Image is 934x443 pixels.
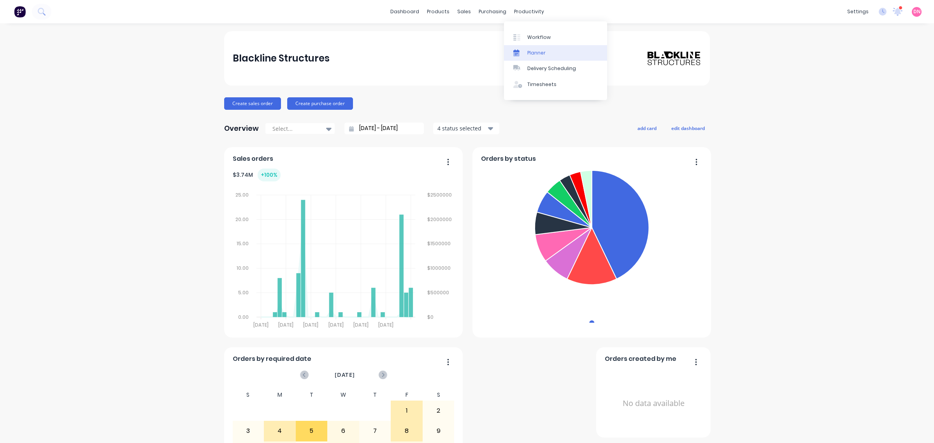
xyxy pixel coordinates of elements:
[386,6,423,18] a: dashboard
[605,354,676,364] span: Orders created by me
[427,240,451,247] tspan: $1500000
[437,124,486,132] div: 4 status selected
[427,192,452,198] tspan: $2500000
[303,322,318,328] tspan: [DATE]
[913,8,920,15] span: DN
[233,421,264,441] div: 3
[327,389,359,401] div: W
[235,216,249,223] tspan: 20.00
[328,322,344,328] tspan: [DATE]
[427,314,434,320] tspan: $0
[359,389,391,401] div: T
[605,367,702,440] div: No data available
[504,77,607,92] a: Timesheets
[253,322,269,328] tspan: [DATE]
[843,6,873,18] div: settings
[233,51,330,66] div: Blackline Structures
[360,421,391,441] div: 7
[235,192,249,198] tspan: 25.00
[391,421,422,441] div: 8
[427,216,452,223] tspan: $2000000
[238,314,249,320] tspan: 0.00
[527,49,546,56] div: Planner
[433,123,499,134] button: 4 status selected
[504,29,607,45] a: Workflow
[353,322,369,328] tspan: [DATE]
[527,81,557,88] div: Timesheets
[278,322,293,328] tspan: [DATE]
[238,289,249,296] tspan: 5.00
[224,121,259,136] div: Overview
[423,421,454,441] div: 9
[287,97,353,110] button: Create purchase order
[264,389,296,401] div: M
[666,123,710,133] button: edit dashboard
[632,123,662,133] button: add card
[224,97,281,110] button: Create sales order
[14,6,26,18] img: Factory
[647,51,701,66] img: Blackline Structures
[475,6,510,18] div: purchasing
[504,45,607,61] a: Planner
[427,265,451,271] tspan: $1000000
[504,61,607,76] a: Delivery Scheduling
[527,34,551,41] div: Workflow
[328,421,359,441] div: 6
[233,354,311,364] span: Orders by required date
[237,265,249,271] tspan: 10.00
[296,421,327,441] div: 5
[453,6,475,18] div: sales
[427,289,449,296] tspan: $500000
[296,389,328,401] div: T
[423,389,455,401] div: S
[391,389,423,401] div: F
[258,169,281,181] div: + 100 %
[232,389,264,401] div: S
[233,169,281,181] div: $ 3.74M
[233,154,273,163] span: Sales orders
[423,401,454,420] div: 2
[237,240,249,247] tspan: 15.00
[378,322,393,328] tspan: [DATE]
[527,65,576,72] div: Delivery Scheduling
[510,6,548,18] div: productivity
[423,6,453,18] div: products
[481,154,536,163] span: Orders by status
[264,421,295,441] div: 4
[335,371,355,379] span: [DATE]
[391,401,422,420] div: 1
